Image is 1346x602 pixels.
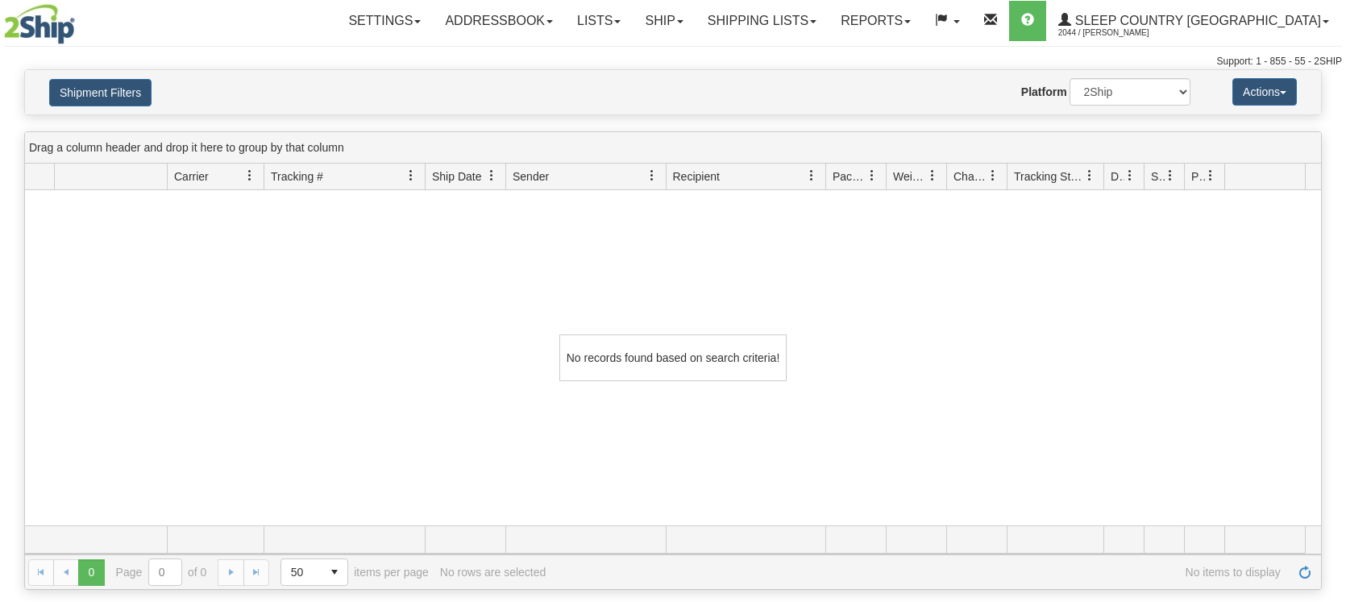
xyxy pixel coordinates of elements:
[696,1,829,41] a: Shipping lists
[1191,168,1205,185] span: Pickup Status
[1071,14,1321,27] span: Sleep Country [GEOGRAPHIC_DATA]
[633,1,695,41] a: Ship
[1076,162,1103,189] a: Tracking Status filter column settings
[1309,218,1344,383] iframe: chat widget
[833,168,866,185] span: Packages
[433,1,565,41] a: Addressbook
[1111,168,1124,185] span: Delivery Status
[953,168,987,185] span: Charge
[116,558,207,586] span: Page of 0
[478,162,505,189] a: Ship Date filter column settings
[673,168,720,185] span: Recipient
[559,334,787,381] div: No records found based on search criteria!
[858,162,886,189] a: Packages filter column settings
[565,1,633,41] a: Lists
[271,168,323,185] span: Tracking #
[1021,84,1067,100] label: Platform
[1014,168,1084,185] span: Tracking Status
[78,559,104,585] span: Page 0
[236,162,264,189] a: Carrier filter column settings
[1046,1,1341,41] a: Sleep Country [GEOGRAPHIC_DATA] 2044 / [PERSON_NAME]
[1197,162,1224,189] a: Pickup Status filter column settings
[174,168,209,185] span: Carrier
[513,168,549,185] span: Sender
[291,564,312,580] span: 50
[893,168,927,185] span: Weight
[280,558,429,586] span: items per page
[25,132,1321,164] div: grid grouping header
[919,162,946,189] a: Weight filter column settings
[798,162,825,189] a: Recipient filter column settings
[4,55,1342,69] div: Support: 1 - 855 - 55 - 2SHIP
[1116,162,1144,189] a: Delivery Status filter column settings
[638,162,666,189] a: Sender filter column settings
[1151,168,1165,185] span: Shipment Issues
[1058,25,1179,41] span: 2044 / [PERSON_NAME]
[979,162,1007,189] a: Charge filter column settings
[322,559,347,585] span: select
[336,1,433,41] a: Settings
[397,162,425,189] a: Tracking # filter column settings
[1232,78,1297,106] button: Actions
[1292,559,1318,585] a: Refresh
[280,558,348,586] span: Page sizes drop down
[1157,162,1184,189] a: Shipment Issues filter column settings
[440,566,546,579] div: No rows are selected
[432,168,481,185] span: Ship Date
[4,4,75,44] img: logo2044.jpg
[557,566,1281,579] span: No items to display
[49,79,152,106] button: Shipment Filters
[829,1,923,41] a: Reports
